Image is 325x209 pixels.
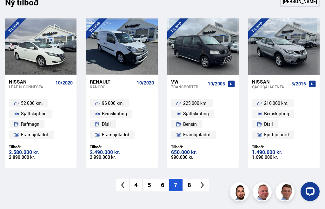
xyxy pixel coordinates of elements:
[90,79,134,84] div: Renault
[171,155,235,159] div: 990.000 kr.
[252,84,289,89] div: Qashqai ACENTA
[9,155,73,159] div: 2.890.000 kr.
[231,183,250,202] img: nhp88E3Fdnt1Opn2.png
[254,183,273,202] img: siFngHWaQ9KaOqBr.png
[183,110,209,118] span: Sjálfskipting
[264,110,289,118] span: Beinskipting
[183,131,211,138] span: Framhjóladrif
[171,79,205,84] div: VW
[156,179,169,191] li: 6
[90,150,154,155] div: 2.490.000 kr.
[167,75,239,168] a: VW Transporter 10/2005 225 000 km. Sjálfskipting Bensín Framhjóladrif Tilboð: 650.000 kr. 990.000...
[102,120,111,128] span: Dísil
[276,183,295,202] img: FbJEzSuNWCJXmdc-.webp
[90,84,134,89] div: Kangoo
[137,80,154,85] span: 10/2020
[21,110,47,118] span: Sjálfskipting
[182,179,196,191] li: 8
[183,99,208,107] span: 225 000 km.
[264,120,273,128] span: Dísil
[183,120,197,128] span: Bensín
[208,81,225,86] span: 10/2005
[252,150,316,155] div: 1.490.000 kr.
[9,79,53,84] div: Nissan
[129,179,143,191] li: 4
[90,155,154,159] div: 2.990.000 kr.
[86,75,157,168] a: Renault Kangoo 10/2020 96 000 km. Beinskipting Dísil Framhjóladrif Tilboð: 2.490.000 kr. 2.990.00...
[21,99,43,107] span: 52 000 km.
[21,131,49,138] span: Framhjóladrif
[5,75,76,168] a: Nissan Leaf N-CONNECTA 10/2020 52 000 km. Sjálfskipting Rafmagn Framhjóladrif Tilboð: 2.580.000 k...
[252,145,316,149] div: Tilboð:
[90,145,154,149] div: Tilboð:
[102,131,129,138] span: Framhjóladrif
[102,110,127,118] span: Beinskipting
[291,81,306,86] span: 5/2016
[252,79,289,84] div: Nissan
[264,131,289,138] span: Fjórhjóladrif
[171,150,235,155] div: 650.000 kr.
[102,99,124,107] span: 96 000 km.
[9,84,53,89] div: Leaf N-CONNECTA
[56,80,73,85] span: 10/2020
[9,145,73,149] div: Tilboð:
[264,99,289,107] span: 210 000 km.
[171,84,205,89] div: Transporter
[171,145,235,149] div: Tilboð:
[252,155,316,159] div: 1.690.000 kr.
[295,179,322,206] iframe: LiveChat chat widget
[143,179,156,191] li: 5
[169,179,182,191] li: 7
[21,120,39,128] span: Rafmagn
[9,150,73,155] div: 2.580.000 kr.
[248,75,320,168] a: Nissan Qashqai ACENTA 5/2016 210 000 km. Beinskipting Dísil Fjórhjóladrif Tilboð: 1.490.000 kr. 1...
